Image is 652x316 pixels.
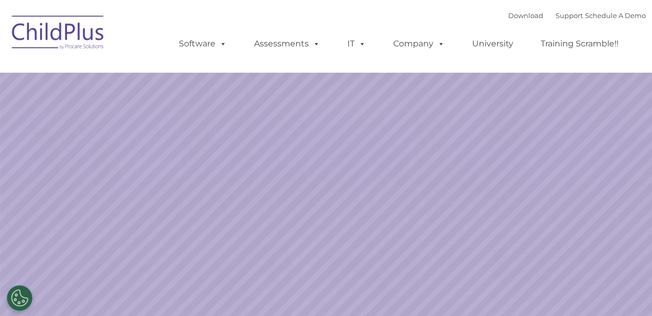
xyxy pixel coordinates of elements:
a: Schedule A Demo [585,11,646,20]
a: Learn More [443,194,553,223]
button: Cookies Settings [7,285,32,311]
a: Download [508,11,543,20]
a: IT [337,34,376,54]
a: Support [556,11,583,20]
img: ChildPlus by Procare Solutions [7,8,110,60]
a: Company [383,34,455,54]
a: Assessments [244,34,330,54]
a: University [462,34,524,54]
a: Software [169,34,237,54]
font: | [508,11,646,20]
a: Training Scramble!! [530,34,629,54]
